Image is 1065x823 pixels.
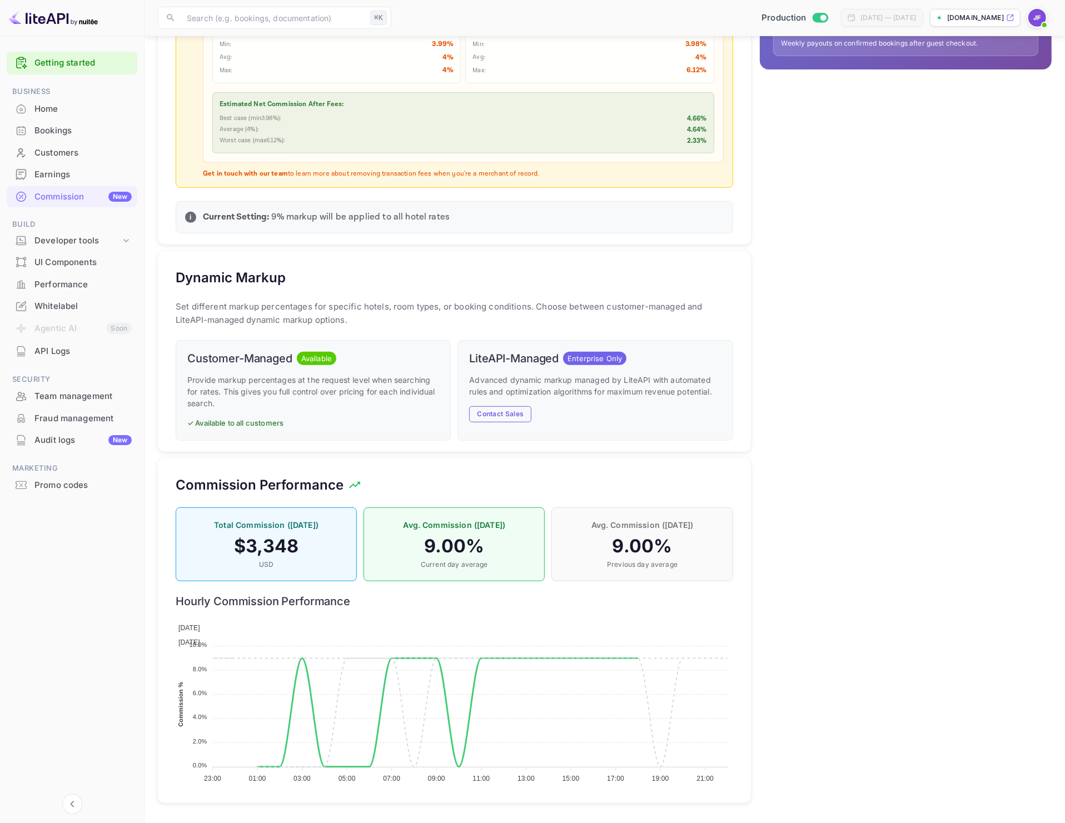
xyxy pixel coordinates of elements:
button: Collapse navigation [62,794,82,814]
p: Provide markup percentages at the request level when searching for rates. This gives you full con... [187,374,439,409]
span: Security [7,373,137,386]
div: Switch to Sandbox mode [757,12,832,24]
p: i [190,212,191,222]
p: Min: [220,40,232,49]
a: Bookings [7,120,137,141]
p: ✓ Available to all customers [187,418,439,429]
a: Performance [7,274,137,295]
a: CommissionNew [7,186,137,207]
p: Max: [472,66,486,76]
a: UI Components [7,252,137,272]
a: Team management [7,386,137,406]
div: Team management [34,390,132,403]
span: Marketing [7,462,137,475]
h4: 9.00 % [375,535,533,557]
a: API Logs [7,341,137,361]
tspan: 03:00 [293,775,311,782]
p: 4.66 % [687,114,707,124]
p: Estimated Net Commission After Fees: [220,99,707,109]
p: Avg: [220,53,233,62]
span: [DATE] [178,624,200,632]
div: CommissionNew [7,186,137,208]
p: Total Commission ([DATE]) [187,519,345,531]
span: Build [7,218,137,231]
tspan: 19:00 [652,775,669,782]
h6: LiteAPI-Managed [469,352,559,365]
div: Audit logsNew [7,430,137,451]
p: [DOMAIN_NAME] [947,13,1004,23]
h6: Customer-Managed [187,352,292,365]
div: UI Components [7,252,137,273]
p: Min: [472,40,485,49]
div: Audit logs [34,434,132,447]
tspan: 15:00 [563,775,580,782]
tspan: 11:00 [472,775,490,782]
div: Home [34,103,132,116]
p: Max: [220,66,233,76]
strong: Get in touch with our team [203,169,288,178]
p: Avg: [472,53,486,62]
h5: Commission Performance [176,476,344,494]
div: Whitelabel [7,296,137,317]
tspan: 0.0% [193,762,207,769]
div: Whitelabel [34,300,132,313]
a: Earnings [7,164,137,184]
p: Avg. Commission ([DATE]) [563,519,721,531]
div: [DATE] — [DATE] [860,13,916,23]
div: Developer tools [7,231,137,251]
div: Developer tools [34,235,121,247]
h5: Dynamic Markup [176,269,286,287]
tspan: 13:00 [517,775,535,782]
tspan: 4.0% [193,714,207,721]
p: 3.99 % [432,39,454,50]
p: 6.12 % [686,65,707,76]
div: UI Components [34,256,132,269]
div: Bookings [7,120,137,142]
p: 4.64 % [687,125,707,135]
div: New [108,192,132,202]
p: 4 % [442,52,454,63]
p: 9 % markup will be applied to all hotel rates [203,211,724,224]
img: Jenny Frimer [1028,9,1046,27]
div: Team management [7,386,137,407]
div: Promo codes [34,479,132,492]
p: to learn more about removing transaction fees when you're a merchant of record. [203,169,724,179]
div: Home [7,98,137,120]
button: Contact Sales [469,406,531,422]
div: Bookings [34,124,132,137]
div: New [108,435,132,445]
a: Getting started [34,57,132,69]
tspan: 10.0% [190,641,207,648]
p: 2.33 % [687,136,707,146]
p: Current day average [375,560,533,570]
p: Weekly payouts on confirmed bookings after guest checkout. [782,39,1030,48]
p: Best case (min 3.98 %): [220,114,281,123]
a: Fraud management [7,408,137,428]
strong: Current Setting: [203,211,269,223]
input: Search (e.g. bookings, documentation) [180,7,366,29]
tspan: 21:00 [696,775,714,782]
div: Fraud management [7,408,137,430]
div: Commission [34,191,132,203]
tspan: 01:00 [249,775,266,782]
tspan: 8.0% [193,666,207,672]
div: ⌘K [370,11,387,25]
p: USD [187,560,345,570]
tspan: 09:00 [428,775,445,782]
p: Set different markup percentages for specific hotels, room types, or booking conditions. Choose b... [176,300,733,327]
p: Avg. Commission ([DATE]) [375,519,533,531]
p: 4 % [695,52,706,63]
tspan: 17:00 [607,775,624,782]
tspan: 2.0% [193,738,207,745]
div: Earnings [34,168,132,181]
div: API Logs [7,341,137,362]
tspan: 07:00 [383,775,400,782]
div: Customers [7,142,137,164]
a: Audit logsNew [7,430,137,450]
span: Business [7,86,137,98]
p: Average ( 4 %): [220,125,259,134]
a: Customers [7,142,137,163]
div: API Logs [34,345,132,358]
div: Performance [34,278,132,291]
span: Enterprise Only [563,353,626,365]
